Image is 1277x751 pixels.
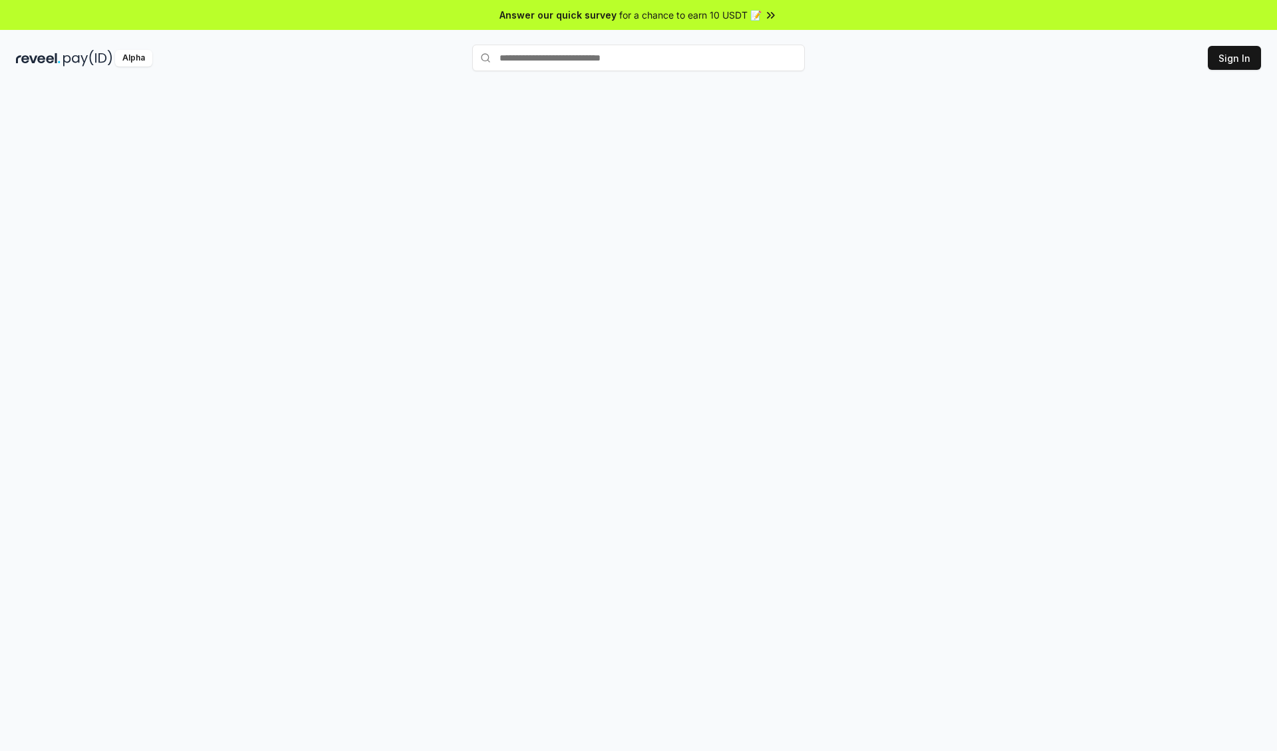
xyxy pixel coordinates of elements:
img: pay_id [63,50,112,67]
span: for a chance to earn 10 USDT 📝 [619,8,762,22]
button: Sign In [1208,46,1261,70]
span: Answer our quick survey [499,8,617,22]
div: Alpha [115,50,152,67]
img: reveel_dark [16,50,61,67]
